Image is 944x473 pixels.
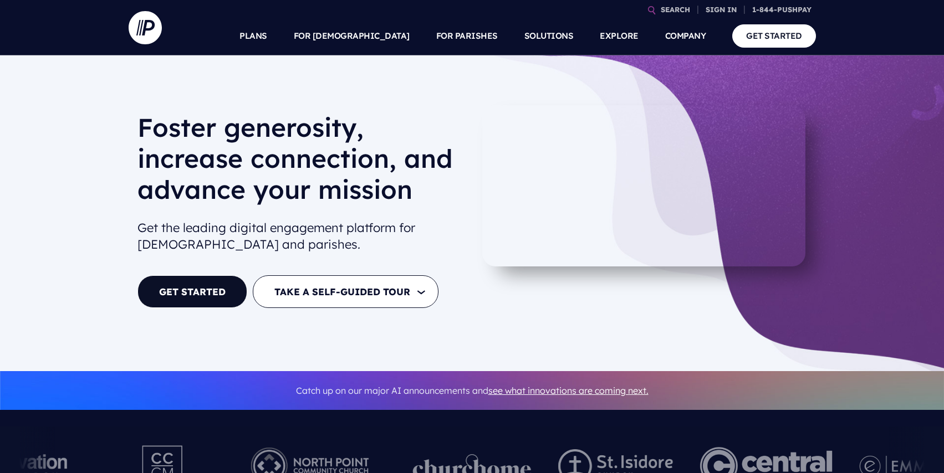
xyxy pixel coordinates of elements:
a: COMPANY [665,17,706,55]
a: see what innovations are coming next. [488,385,649,396]
a: GET STARTED [732,24,816,47]
a: FOR [DEMOGRAPHIC_DATA] [294,17,410,55]
h2: Get the leading digital engagement platform for [DEMOGRAPHIC_DATA] and parishes. [137,215,463,258]
a: PLANS [239,17,267,55]
button: TAKE A SELF-GUIDED TOUR [253,275,438,308]
a: FOR PARISHES [436,17,498,55]
h1: Foster generosity, increase connection, and advance your mission [137,112,463,214]
p: Catch up on our major AI announcements and [137,378,807,403]
a: EXPLORE [600,17,639,55]
a: SOLUTIONS [524,17,574,55]
a: GET STARTED [137,275,247,308]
